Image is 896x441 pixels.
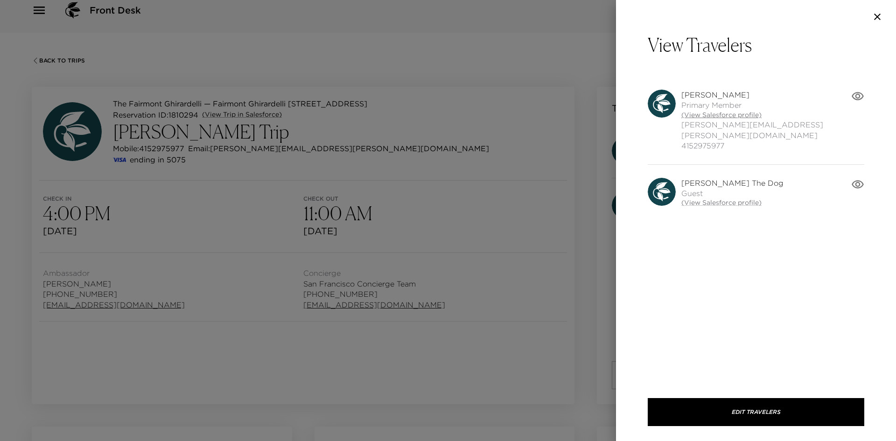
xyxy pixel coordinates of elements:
[681,140,851,151] span: 4152975977
[648,34,864,56] p: View Travelers
[681,188,784,198] span: Guest
[681,119,851,140] span: [PERSON_NAME][EMAIL_ADDRESS][PERSON_NAME][DOMAIN_NAME]
[681,198,784,208] a: (View Salesforce profile)
[681,111,851,120] a: (View Salesforce profile)
[648,178,676,206] img: avatar.4afec266560d411620d96f9f038fe73f.svg
[648,398,864,426] button: Edit Travelers
[681,100,851,110] span: Primary Member
[681,90,851,100] span: [PERSON_NAME]
[681,178,784,188] span: [PERSON_NAME] The Dog
[648,90,676,118] img: avatar.4afec266560d411620d96f9f038fe73f.svg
